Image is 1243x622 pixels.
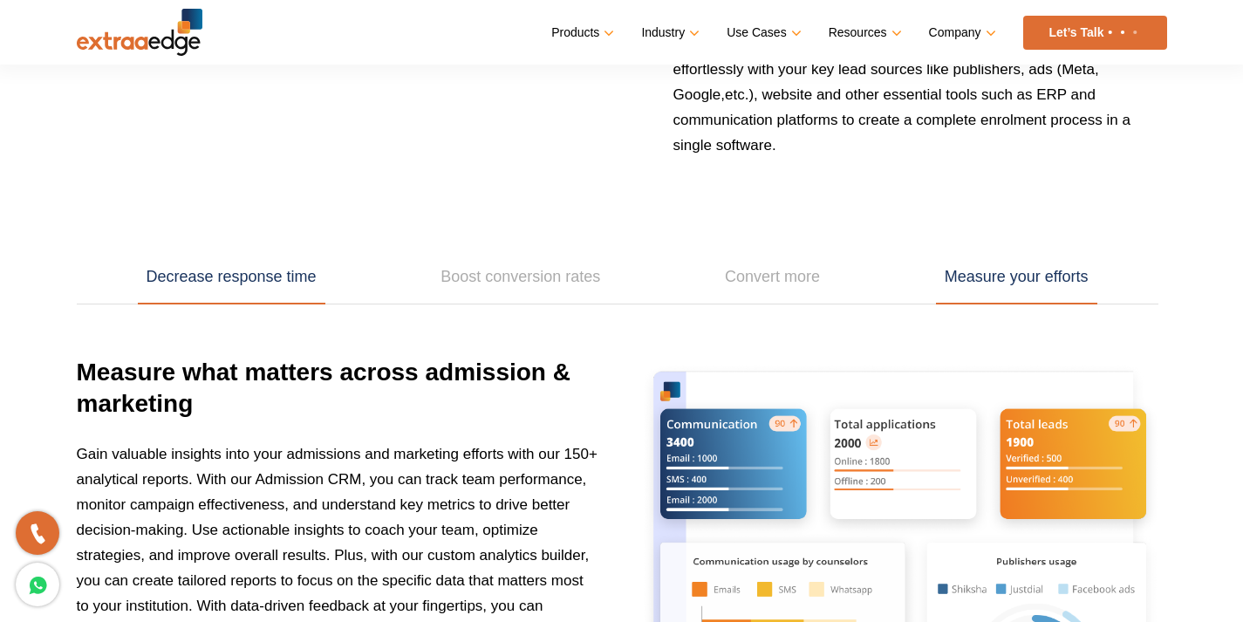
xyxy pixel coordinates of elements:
a: Convert more [716,250,829,304]
a: Resources [829,20,898,45]
a: Use Cases [727,20,797,45]
a: Company [929,20,993,45]
span: Connect ExtraaEdge’s admission CRM effortlessly with your key lead sources like publishers, ads (... [673,36,1130,154]
a: Measure your efforts [936,250,1097,304]
a: Industry [641,20,696,45]
h3: Measure what matters across admission & marketing [77,357,600,441]
a: Products [551,20,611,45]
a: Let’s Talk [1023,16,1167,50]
a: Decrease response time [138,250,325,304]
a: Boost conversion rates [432,250,609,304]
